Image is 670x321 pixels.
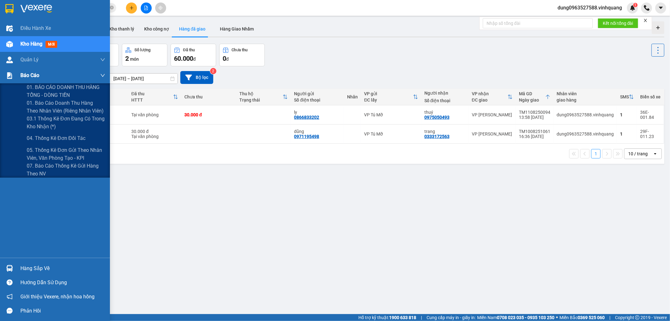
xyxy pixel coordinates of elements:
div: 0975050493 [424,115,449,120]
div: dung0963527588.vinhquang [557,112,614,117]
div: VP [PERSON_NAME] [472,112,513,117]
div: Ngày giao [519,97,545,102]
div: VP gửi [364,91,413,96]
span: món [130,57,139,62]
div: TM1108250094 [519,110,550,115]
div: HTTT [131,97,173,102]
span: close [643,18,648,23]
span: caret-down [658,5,664,11]
div: 36E-001.84 [640,110,661,120]
div: dũng [294,129,341,134]
span: Điều hành xe [20,24,51,32]
span: Báo cáo [20,71,39,79]
span: notification [7,294,13,300]
div: Hướng dẫn sử dụng [20,278,105,287]
strong: 1900 633 818 [389,315,416,320]
span: dung0963527588.vinhquang [553,4,627,12]
div: Nhân viên [557,91,614,96]
div: Đã thu [183,48,195,52]
div: Đã thu [131,91,173,96]
div: Người gửi [294,91,341,96]
span: | [609,314,610,321]
span: Miền Nam [477,314,554,321]
img: phone-icon [644,5,650,11]
button: plus [126,3,137,14]
div: ĐC lấy [364,97,413,102]
div: 29F-011.23 [640,129,661,139]
div: 0866833202 [294,115,319,120]
span: đ [193,57,196,62]
span: down [100,57,105,62]
input: Select a date range. [109,74,177,84]
img: warehouse-icon [6,25,13,32]
div: Chưa thu [184,94,233,99]
span: Hỗ trợ kỹ thuật: [358,314,416,321]
img: warehouse-icon [6,41,13,47]
span: | [421,314,422,321]
sup: 2 [210,68,216,74]
sup: 1 [633,3,638,7]
button: Bộ lọc [180,71,213,84]
div: Hàng sắp về [20,264,105,273]
span: close-circle [110,5,114,11]
div: 0971195498 [294,134,319,139]
span: question-circle [7,279,13,285]
svg: open [653,151,658,156]
span: 0 [223,55,226,62]
th: Toggle SortBy [236,89,291,105]
span: 04. Thống kê đơn đối tác [27,134,85,142]
strong: : [DOMAIN_NAME] [22,34,60,46]
div: VP [PERSON_NAME] [472,131,513,136]
div: 0333172563 [424,134,449,139]
div: Tại văn phòng [131,134,178,139]
span: 01. BÁO CÁO DOANH THU HÀNG TỔNG - DÒNG TIỀN [27,83,105,99]
th: Toggle SortBy [469,89,516,105]
span: message [7,308,13,314]
span: Miền Bắc [559,314,605,321]
div: VP Tú Mỡ [364,112,418,117]
div: Số lượng [134,48,150,52]
span: mới [46,41,57,48]
span: copyright [635,315,640,320]
img: solution-icon [6,72,13,79]
span: 05. Thống kê đơn gửi theo nhân viên, văn phòng tạo - KPI [27,146,105,162]
div: Tạo kho hàng mới [652,21,664,34]
span: down [100,73,105,78]
span: Hàng Giao Nhầm [220,26,254,31]
span: 1 [634,3,636,7]
span: 03.1 Thống kê đơn đang có trong kho nhận (*) [27,115,105,130]
button: Chưa thu0đ [219,44,265,66]
img: logo-vxr [5,4,14,14]
span: Website [33,35,48,39]
span: file-add [144,6,148,10]
button: file-add [141,3,152,14]
div: Người nhận [424,91,466,96]
div: ĐC giao [472,97,508,102]
button: Đã thu60.000đ [171,44,216,66]
th: Toggle SortBy [128,89,181,105]
span: Cung cấp máy in - giấy in: [427,314,476,321]
button: Kho công nợ [139,21,174,36]
span: 60.000 [174,55,193,62]
th: Toggle SortBy [516,89,553,105]
span: Kho hàng [20,41,42,47]
span: 2 [125,55,129,62]
div: giao hàng [557,97,614,102]
strong: CÔNG TY TNHH VĨNH QUANG [18,5,64,19]
span: Giới thiệu Vexere, nhận hoa hồng [20,293,95,301]
div: Chưa thu [232,48,248,52]
div: Số điện thoại [294,97,341,102]
div: dung0963527588.vinhquang [557,131,614,136]
th: Toggle SortBy [361,89,421,105]
th: Toggle SortBy [617,89,637,105]
div: VP Tú Mỡ [364,131,418,136]
div: Số điện thoại [424,98,466,103]
span: Kết nối tổng đài [603,20,633,27]
strong: Hotline : 0889 23 23 23 [20,28,61,32]
div: 1 [620,112,634,117]
div: SMS [620,94,629,99]
span: aim [158,6,163,10]
div: Biển số xe [640,94,661,99]
div: Phản hồi [20,306,105,316]
div: 10 / trang [628,151,648,157]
